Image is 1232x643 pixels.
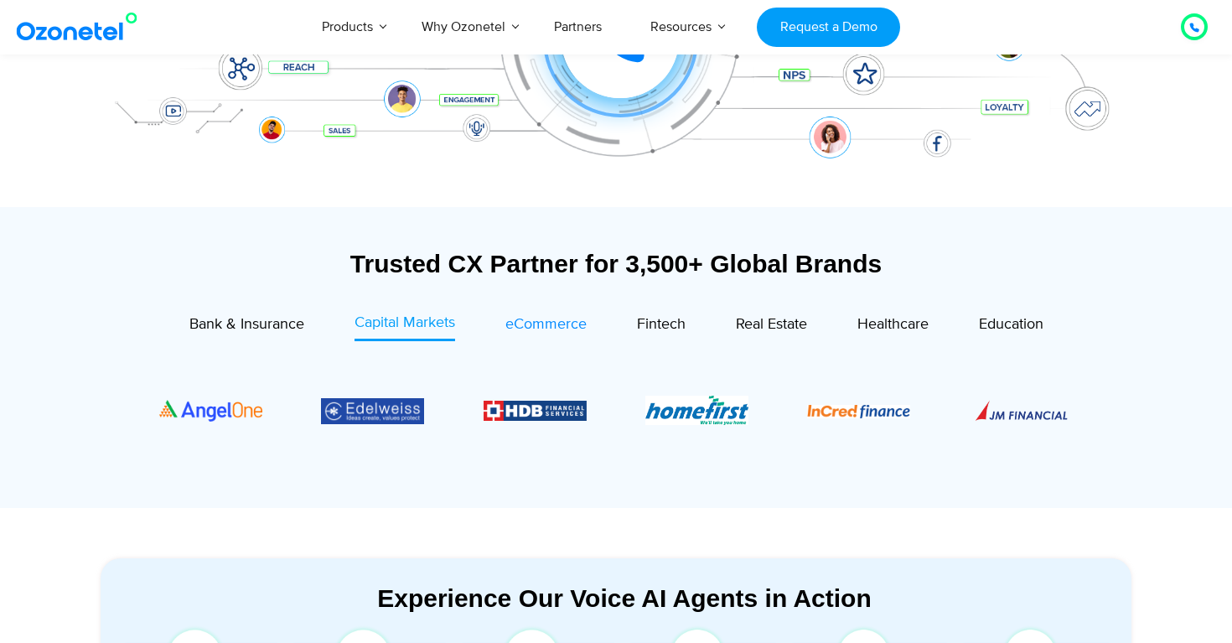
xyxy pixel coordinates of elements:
[637,315,686,334] span: Fintech
[159,359,1073,462] div: Image Carousel
[979,315,1043,334] span: Education
[189,312,304,341] a: Bank & Insurance
[979,312,1043,341] a: Education
[355,312,455,341] a: Capital Markets
[857,315,929,334] span: Healthcare
[736,315,807,334] span: Real Estate
[505,312,587,341] a: eCommerce
[857,312,929,341] a: Healthcare
[736,312,807,341] a: Real Estate
[505,315,587,334] span: eCommerce
[117,583,1131,613] div: Experience Our Voice AI Agents in Action
[189,315,304,334] span: Bank & Insurance
[101,249,1131,278] div: Trusted CX Partner for 3,500+ Global Brands
[355,314,455,332] span: Capital Markets
[637,312,686,341] a: Fintech
[757,8,900,47] a: Request a Demo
